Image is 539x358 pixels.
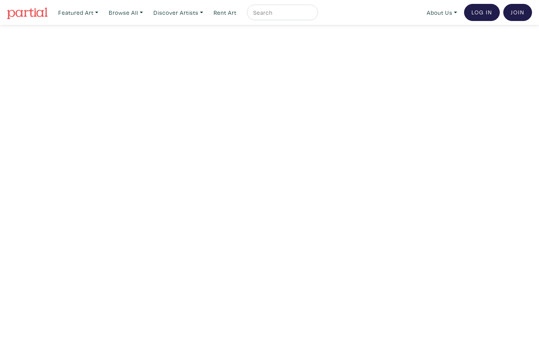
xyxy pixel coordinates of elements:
a: Featured Art [55,5,102,21]
a: Discover Artists [150,5,207,21]
a: Join [503,4,532,21]
input: Search [252,8,311,17]
a: Rent Art [210,5,240,21]
a: Browse All [105,5,146,21]
a: About Us [423,5,461,21]
a: Log In [464,4,500,21]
